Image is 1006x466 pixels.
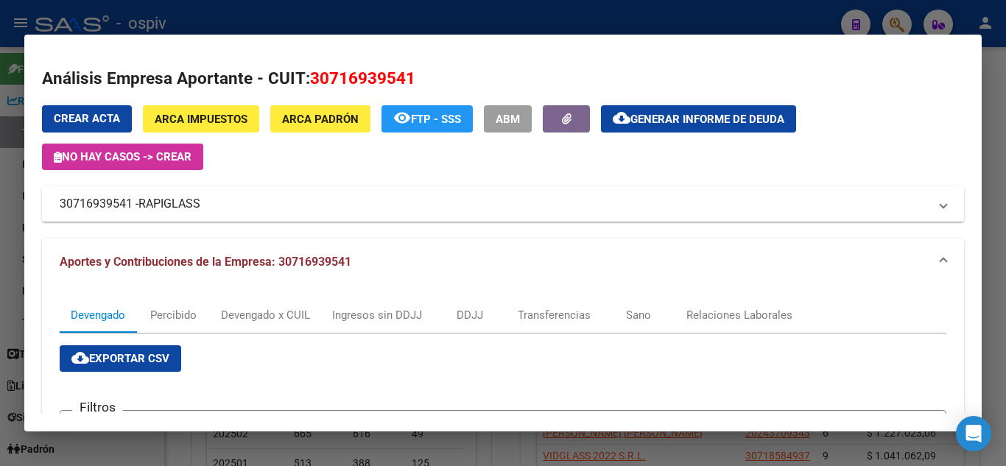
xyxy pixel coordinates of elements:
h2: Análisis Empresa Aportante - CUIT: [42,66,964,91]
div: DDJJ [457,307,483,323]
button: FTP - SSS [381,105,473,133]
button: ABM [484,105,532,133]
div: Devengado x CUIL [221,307,310,323]
h3: Filtros [72,399,123,415]
span: RAPIGLASS [138,195,200,213]
span: Generar informe de deuda [630,113,784,126]
button: ARCA Impuestos [143,105,259,133]
button: Exportar CSV [60,345,181,372]
div: Devengado [71,307,125,323]
span: No hay casos -> Crear [54,150,191,163]
div: Relaciones Laborales [686,307,792,323]
button: Generar informe de deuda [601,105,796,133]
span: FTP - SSS [411,113,461,126]
div: Transferencias [518,307,591,323]
button: Crear Acta [42,105,132,133]
span: Exportar CSV [71,352,169,365]
div: Percibido [150,307,197,323]
span: ABM [496,113,520,126]
span: ARCA Impuestos [155,113,247,126]
mat-expansion-panel-header: 30716939541 -RAPIGLASS [42,186,964,222]
span: Crear Acta [54,112,120,125]
div: Ingresos sin DDJJ [332,307,422,323]
mat-icon: remove_red_eye [393,109,411,127]
mat-expansion-panel-header: Aportes y Contribuciones de la Empresa: 30716939541 [42,239,964,286]
mat-icon: cloud_download [613,109,630,127]
button: ARCA Padrón [270,105,370,133]
span: Aportes y Contribuciones de la Empresa: 30716939541 [60,255,351,269]
mat-icon: cloud_download [71,349,89,367]
span: 30716939541 [310,68,415,88]
div: Sano [626,307,651,323]
mat-panel-title: 30716939541 - [60,195,929,213]
div: Open Intercom Messenger [956,416,991,451]
span: ARCA Padrón [282,113,359,126]
button: No hay casos -> Crear [42,144,203,170]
